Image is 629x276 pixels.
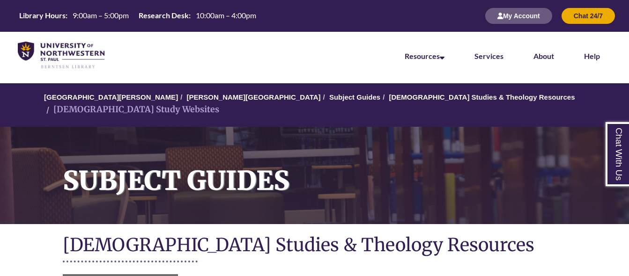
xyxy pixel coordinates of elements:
[562,12,615,20] a: Chat 24/7
[44,103,219,116] li: [DEMOGRAPHIC_DATA] Study Websites
[485,8,552,24] button: My Account
[562,8,615,24] button: Chat 24/7
[44,93,178,101] a: [GEOGRAPHIC_DATA][PERSON_NAME]
[474,51,503,60] a: Services
[63,233,566,258] h1: [DEMOGRAPHIC_DATA] Studies & Theology Resources
[405,51,444,60] a: Resources
[584,51,600,60] a: Help
[329,93,380,101] a: Subject Guides
[15,10,260,21] table: Hours Today
[186,93,320,101] a: [PERSON_NAME][GEOGRAPHIC_DATA]
[533,51,554,60] a: About
[135,10,192,21] th: Research Desk:
[485,12,552,20] a: My Account
[389,93,575,101] a: [DEMOGRAPHIC_DATA] Studies & Theology Resources
[73,11,129,20] span: 9:00am – 5:00pm
[18,42,104,69] img: UNWSP Library Logo
[15,10,69,21] th: Library Hours:
[196,11,256,20] span: 10:00am – 4:00pm
[52,127,629,212] h1: Subject Guides
[15,10,260,22] a: Hours Today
